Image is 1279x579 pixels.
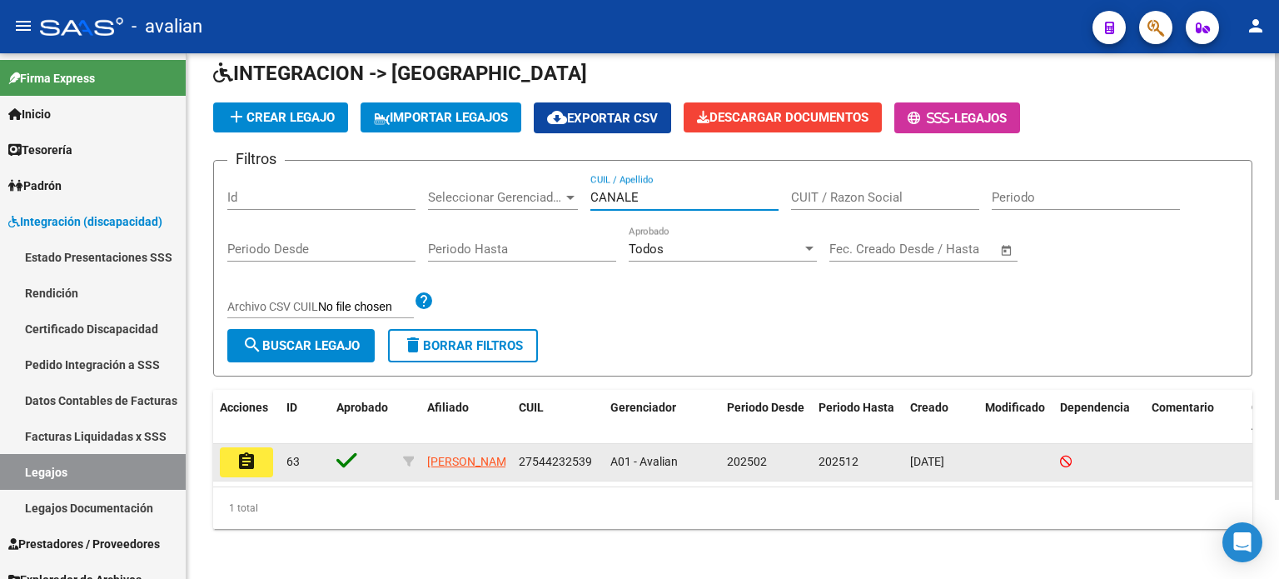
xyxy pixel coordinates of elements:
[727,455,767,468] span: 202502
[1152,401,1214,414] span: Comentario
[280,390,330,445] datatable-header-cell: ID
[227,147,285,171] h3: Filtros
[8,69,95,87] span: Firma Express
[213,62,587,85] span: INTEGRACION -> [GEOGRAPHIC_DATA]
[388,329,538,362] button: Borrar Filtros
[610,401,676,414] span: Gerenciador
[361,102,521,132] button: IMPORTAR LEGAJOS
[227,329,375,362] button: Buscar Legajo
[336,401,388,414] span: Aprobado
[910,401,948,414] span: Creado
[13,16,33,36] mat-icon: menu
[242,335,262,355] mat-icon: search
[998,241,1017,260] button: Open calendar
[819,455,858,468] span: 202512
[519,401,544,414] span: CUIL
[1222,522,1262,562] div: Open Intercom Messenger
[286,401,297,414] span: ID
[8,141,72,159] span: Tesorería
[1145,390,1245,445] datatable-header-cell: Comentario
[374,110,508,125] span: IMPORTAR LEGAJOS
[213,5,1252,529] div: / / / / / /
[978,390,1053,445] datatable-header-cell: Modificado
[403,335,423,355] mat-icon: delete
[427,455,516,468] span: [PERSON_NAME]
[512,390,604,445] datatable-header-cell: CUIL
[414,291,434,311] mat-icon: help
[829,242,897,257] input: Fecha inicio
[8,177,62,195] span: Padrón
[610,455,678,468] span: A01 - Avalian
[908,111,954,126] span: -
[286,455,300,468] span: 63
[330,390,396,445] datatable-header-cell: Aprobado
[604,390,720,445] datatable-header-cell: Gerenciador
[912,242,993,257] input: Fecha fin
[629,242,664,257] span: Todos
[954,111,1007,126] span: Legajos
[910,455,944,468] span: [DATE]
[403,338,523,353] span: Borrar Filtros
[8,212,162,231] span: Integración (discapacidad)
[132,8,202,45] span: - avalian
[8,535,160,553] span: Prestadores / Proveedores
[213,102,348,132] button: Crear Legajo
[903,390,978,445] datatable-header-cell: Creado
[1060,401,1130,414] span: Dependencia
[213,487,1252,529] div: 1 total
[213,390,280,445] datatable-header-cell: Acciones
[226,110,335,125] span: Crear Legajo
[1053,390,1145,445] datatable-header-cell: Dependencia
[421,390,512,445] datatable-header-cell: Afiliado
[519,455,592,468] span: 27544232539
[894,102,1020,133] button: -Legajos
[985,401,1045,414] span: Modificado
[220,401,268,414] span: Acciones
[236,452,256,472] mat-icon: assignment
[819,401,894,414] span: Periodo Hasta
[427,401,469,414] span: Afiliado
[242,338,360,353] span: Buscar Legajo
[226,107,246,127] mat-icon: add
[547,107,567,127] mat-icon: cloud_download
[1246,16,1266,36] mat-icon: person
[727,401,804,414] span: Periodo Desde
[720,390,812,445] datatable-header-cell: Periodo Desde
[684,102,882,132] button: Descargar Documentos
[534,102,671,133] button: Exportar CSV
[697,110,868,125] span: Descargar Documentos
[547,111,658,126] span: Exportar CSV
[812,390,903,445] datatable-header-cell: Periodo Hasta
[428,190,563,205] span: Seleccionar Gerenciador
[318,300,414,315] input: Archivo CSV CUIL
[227,300,318,313] span: Archivo CSV CUIL
[8,105,51,123] span: Inicio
